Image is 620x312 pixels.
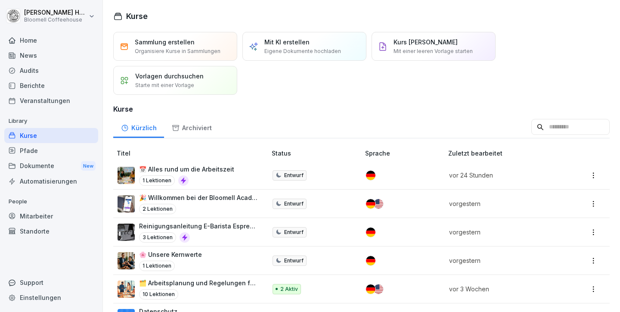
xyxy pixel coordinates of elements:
p: 2 Lektionen [139,204,176,214]
a: Home [4,33,98,48]
p: 🌸 Unsere Kernwerte [139,250,202,259]
img: b4eu0mai1tdt6ksd7nlke1so.png [118,195,135,212]
p: Library [4,114,98,128]
p: vor 24 Stunden [449,171,558,180]
p: 10 Lektionen [139,289,178,300]
p: 3 Lektionen [139,232,176,243]
p: vorgestern [449,228,558,237]
p: Eigene Dokumente hochladen [264,47,341,55]
p: Sammlung erstellen [135,37,195,47]
a: Einstellungen [4,290,98,305]
div: Support [4,275,98,290]
h1: Kurse [126,10,148,22]
img: de.svg [366,199,375,209]
p: [PERSON_NAME] Häfeli [24,9,87,16]
p: 1 Lektionen [139,261,175,271]
img: bwuj6s1e49ip1tpfjdzf6itg.png [118,281,135,298]
p: Entwurf [284,200,304,208]
a: Mitarbeiter [4,209,98,224]
a: Audits [4,63,98,78]
p: Entwurf [284,257,304,265]
p: Mit einer leeren Vorlage starten [394,47,473,55]
img: u02agwowfwjnmbk66zgwku1c.png [118,224,135,241]
p: Bloomell Coffeehouse [24,17,87,23]
p: 1 Lektionen [139,175,175,186]
h3: Kurse [113,104,610,114]
p: Entwurf [284,172,304,179]
p: Titel [117,149,268,158]
p: 🗂️ Arbeitsplanung und Regelungen für Mitarbeitende [139,278,258,287]
p: Kurs [PERSON_NAME] [394,37,458,47]
p: Starte mit einer Vorlage [135,81,194,89]
p: Sprache [365,149,445,158]
img: de.svg [366,256,375,265]
p: Status [272,149,362,158]
a: Automatisierungen [4,174,98,189]
a: Kurse [4,128,98,143]
p: vorgestern [449,256,558,265]
p: People [4,195,98,209]
a: Pfade [4,143,98,158]
a: Kürzlich [113,116,164,138]
p: 🎉 Willkommen bei der Bloomell Academy! [139,193,258,202]
img: o42vw9ktpcd1ki1r1pbdchka.png [118,252,135,269]
p: 📅 Alles rund um die Arbeitszeit [139,165,234,174]
p: Organisiere Kurse in Sammlungen [135,47,220,55]
a: News [4,48,98,63]
p: 2 Aktiv [280,285,298,293]
div: Dokumente [4,158,98,174]
p: vorgestern [449,199,558,208]
img: de.svg [366,228,375,237]
a: DokumenteNew [4,158,98,174]
p: Zuletzt bearbeitet [448,149,568,158]
img: us.svg [374,284,383,294]
img: de.svg [366,284,375,294]
p: vor 3 Wochen [449,284,558,293]
p: Reinigungsanleitung E-Barista Espressomaschine [139,222,258,231]
img: us.svg [374,199,383,209]
p: Entwurf [284,228,304,236]
p: Mit KI erstellen [264,37,310,47]
a: Berichte [4,78,98,93]
p: Vorlagen durchsuchen [135,72,204,81]
img: cu3wmzzldktk4qspvjr6yacu.png [118,167,135,184]
img: de.svg [366,171,375,180]
a: Archiviert [164,116,219,138]
a: Standorte [4,224,98,239]
a: Veranstaltungen [4,93,98,108]
div: New [81,161,96,171]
